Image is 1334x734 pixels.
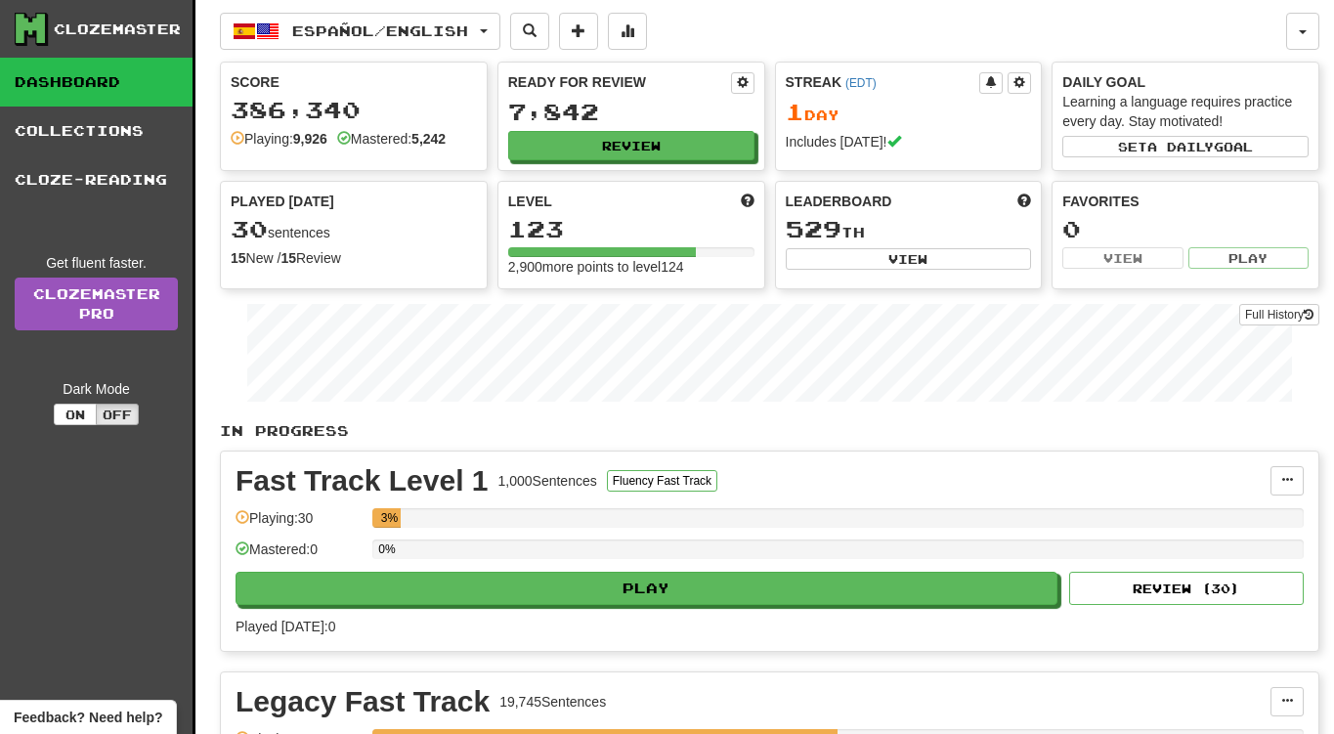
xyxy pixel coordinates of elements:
div: Playing: 30 [236,508,363,540]
div: 123 [508,217,754,241]
strong: 15 [231,250,246,266]
div: Score [231,72,477,92]
span: Played [DATE] [231,192,334,211]
button: On [54,404,97,425]
div: Fast Track Level 1 [236,466,489,496]
div: Favorites [1062,192,1309,211]
div: 2,900 more points to level 124 [508,257,754,277]
button: Seta dailygoal [1062,136,1309,157]
div: New / Review [231,248,477,268]
div: Learning a language requires practice every day. Stay motivated! [1062,92,1309,131]
div: 386,340 [231,98,477,122]
button: Fluency Fast Track [607,470,717,492]
span: 30 [231,215,268,242]
strong: 9,926 [293,131,327,147]
div: Mastered: 0 [236,540,363,572]
span: Level [508,192,552,211]
div: Legacy Fast Track [236,687,490,716]
div: th [786,217,1032,242]
button: View [786,248,1032,270]
div: 3% [378,508,400,528]
div: Includes [DATE]! [786,132,1032,151]
span: 529 [786,215,841,242]
div: Daily Goal [1062,72,1309,92]
a: (EDT) [845,76,877,90]
span: 1 [786,98,804,125]
button: Full History [1239,304,1319,325]
a: ClozemasterPro [15,278,178,330]
span: Played [DATE]: 0 [236,619,335,634]
div: 19,745 Sentences [499,692,606,712]
div: sentences [231,217,477,242]
button: Search sentences [510,13,549,50]
div: Mastered: [337,129,446,149]
span: This week in points, UTC [1017,192,1031,211]
span: Open feedback widget [14,708,162,727]
div: Clozemaster [54,20,181,39]
strong: 15 [280,250,296,266]
button: Play [1188,247,1309,269]
div: Playing: [231,129,327,149]
span: Score more points to level up [741,192,754,211]
div: 0 [1062,217,1309,241]
button: Review (30) [1069,572,1304,605]
button: Play [236,572,1057,605]
div: Dark Mode [15,379,178,399]
p: In Progress [220,421,1319,441]
div: Streak [786,72,980,92]
button: Review [508,131,754,160]
button: More stats [608,13,647,50]
div: 7,842 [508,100,754,124]
div: 1,000 Sentences [498,471,597,491]
button: Off [96,404,139,425]
strong: 5,242 [411,131,446,147]
span: a daily [1147,140,1214,153]
div: Day [786,100,1032,125]
span: Leaderboard [786,192,892,211]
button: View [1062,247,1183,269]
div: Ready for Review [508,72,731,92]
button: Add sentence to collection [559,13,598,50]
span: Español / English [292,22,468,39]
button: Español/English [220,13,500,50]
div: Get fluent faster. [15,253,178,273]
